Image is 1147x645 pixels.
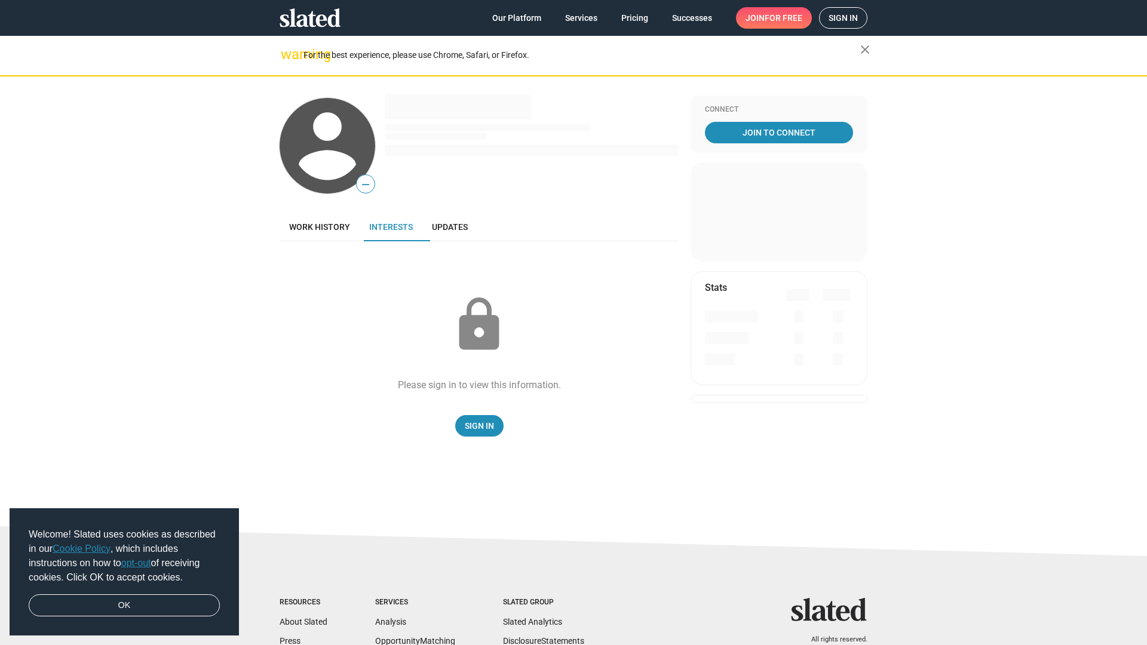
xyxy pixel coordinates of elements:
div: Please sign in to view this information. [398,379,561,391]
span: for free [765,7,802,29]
div: Services [375,598,455,607]
a: Join To Connect [705,122,853,143]
a: Slated Analytics [503,617,562,626]
span: Work history [289,222,350,232]
span: Sign In [465,415,494,437]
a: Our Platform [483,7,551,29]
a: Services [556,7,607,29]
a: Pricing [612,7,658,29]
a: Updates [422,213,477,241]
div: For the best experience, please use Chrome, Safari, or Firefox. [303,47,860,63]
span: Pricing [621,7,648,29]
span: Successes [672,7,712,29]
a: Sign In [455,415,504,437]
span: Join [746,7,802,29]
span: Services [565,7,597,29]
mat-icon: close [858,42,872,57]
a: Analysis [375,617,406,626]
span: — [357,177,375,192]
mat-icon: warning [281,47,295,62]
span: Interests [369,222,413,232]
a: opt-out [121,558,151,568]
a: Interests [360,213,422,241]
span: Updates [432,222,468,232]
div: cookieconsent [10,508,239,636]
a: Sign in [819,7,867,29]
span: Join To Connect [707,122,851,143]
a: Work history [280,213,360,241]
a: Successes [663,7,722,29]
span: Our Platform [492,7,541,29]
a: Joinfor free [736,7,812,29]
span: Welcome! Slated uses cookies as described in our , which includes instructions on how to of recei... [29,527,220,585]
mat-card-title: Stats [705,281,727,294]
span: Sign in [829,8,858,28]
a: dismiss cookie message [29,594,220,617]
div: Connect [705,105,853,115]
a: Cookie Policy [53,543,111,554]
div: Slated Group [503,598,584,607]
div: Resources [280,598,327,607]
a: About Slated [280,617,327,626]
mat-icon: lock [449,295,509,355]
